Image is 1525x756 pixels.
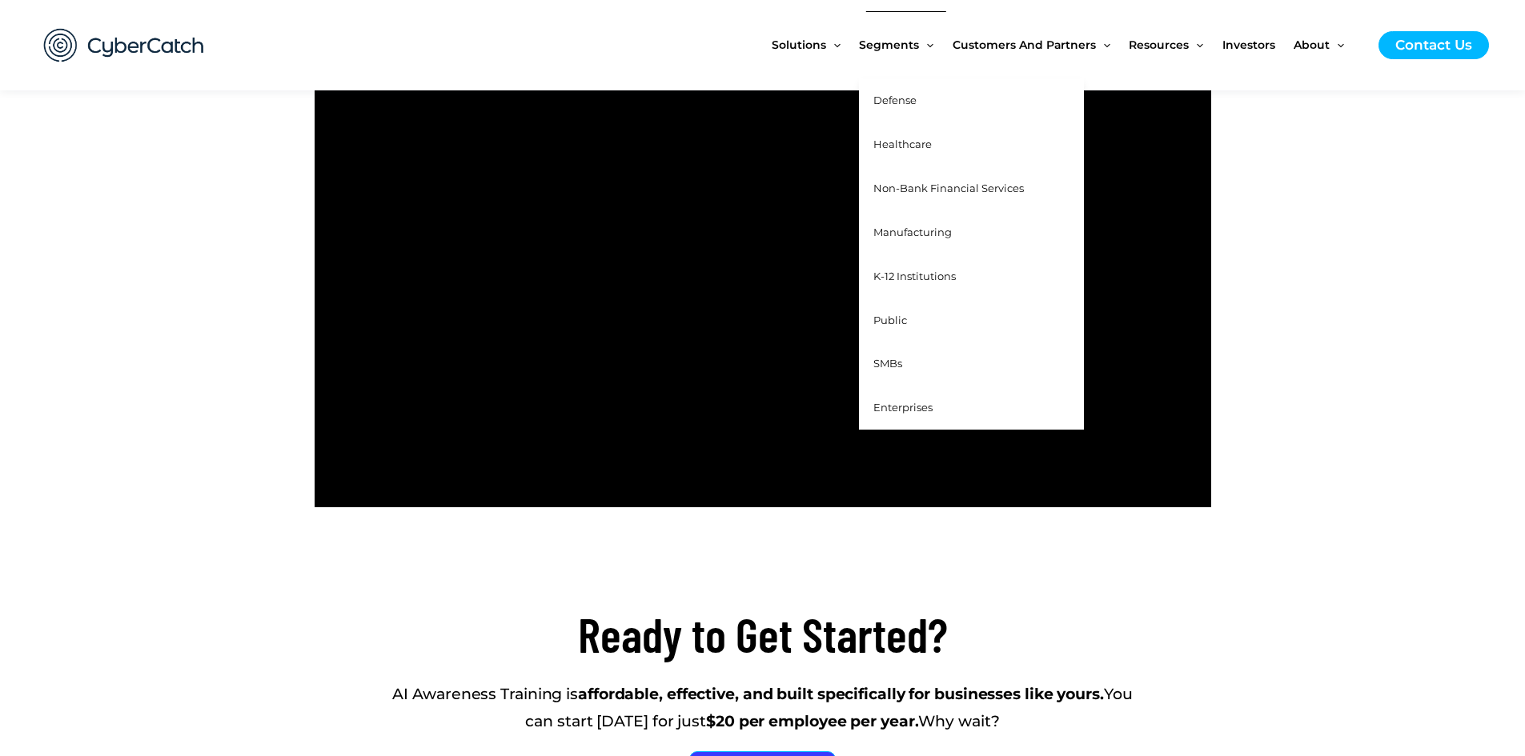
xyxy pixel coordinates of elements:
a: Public [859,298,1084,342]
a: Enterprises [859,386,1084,430]
span: SMBs [873,357,902,370]
span: Menu Toggle [1096,11,1110,78]
a: Investors [1222,11,1294,78]
a: Manufacturing [859,210,1084,254]
span: Public [873,314,907,326]
a: SMBs [859,342,1084,386]
span: You can start [DATE] for just [525,685,1132,730]
span: Healthcare [873,138,932,150]
a: Contact Us [1379,31,1489,59]
span: Menu Toggle [1330,11,1344,78]
span: Enterprises [873,401,933,414]
a: Healthcare [859,122,1084,166]
strong: affordable, effective, and built specifically for businesses like yours. [578,685,1104,703]
span: K-12 Institutions [873,270,956,282]
nav: Site Navigation: New Main Menu [772,11,1362,78]
iframe: vimeo Video Player [315,3,1211,507]
strong: $20 per employee per year. [706,712,918,730]
span: Investors [1222,11,1275,78]
span: Solutions [772,11,826,78]
h2: Ready to Get Started? [315,602,1211,665]
span: Menu Toggle [919,11,933,78]
span: Manufacturing [873,226,952,238]
span: Defense [873,94,917,106]
img: CyberCatch [28,12,220,78]
span: AI Awareness Training is [392,685,578,703]
span: Why wait? [918,712,999,730]
span: Segments [859,11,919,78]
a: K-12 Institutions [859,254,1084,298]
span: Non-Bank Financial Services [873,182,1024,194]
a: Non-Bank Financial Services [859,166,1084,210]
a: Defense [859,78,1084,122]
span: Resources [1129,11,1189,78]
span: About [1294,11,1330,78]
span: Menu Toggle [826,11,841,78]
span: Menu Toggle [1189,11,1203,78]
span: Customers and Partners [953,11,1096,78]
